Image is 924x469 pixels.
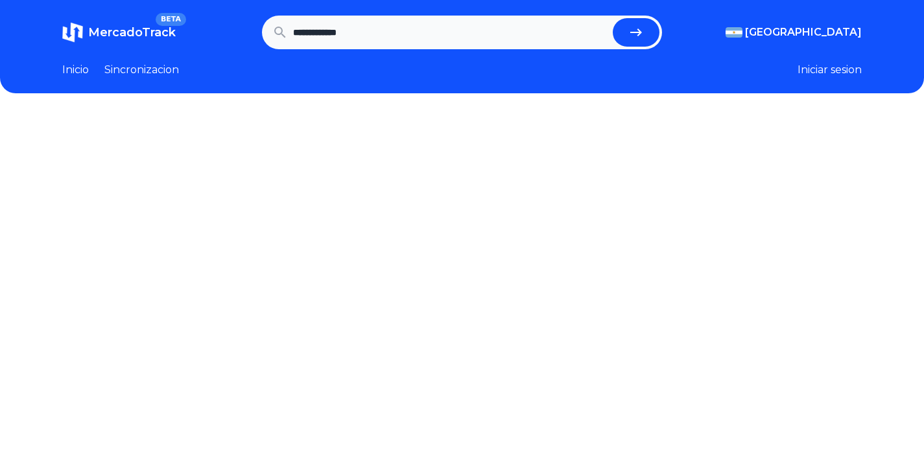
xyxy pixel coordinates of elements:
[62,22,176,43] a: MercadoTrackBETA
[726,27,742,38] img: Argentina
[798,62,862,78] button: Iniciar sesion
[156,13,186,26] span: BETA
[62,62,89,78] a: Inicio
[62,22,83,43] img: MercadoTrack
[726,25,862,40] button: [GEOGRAPHIC_DATA]
[104,62,179,78] a: Sincronizacion
[745,25,862,40] span: [GEOGRAPHIC_DATA]
[88,25,176,40] span: MercadoTrack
